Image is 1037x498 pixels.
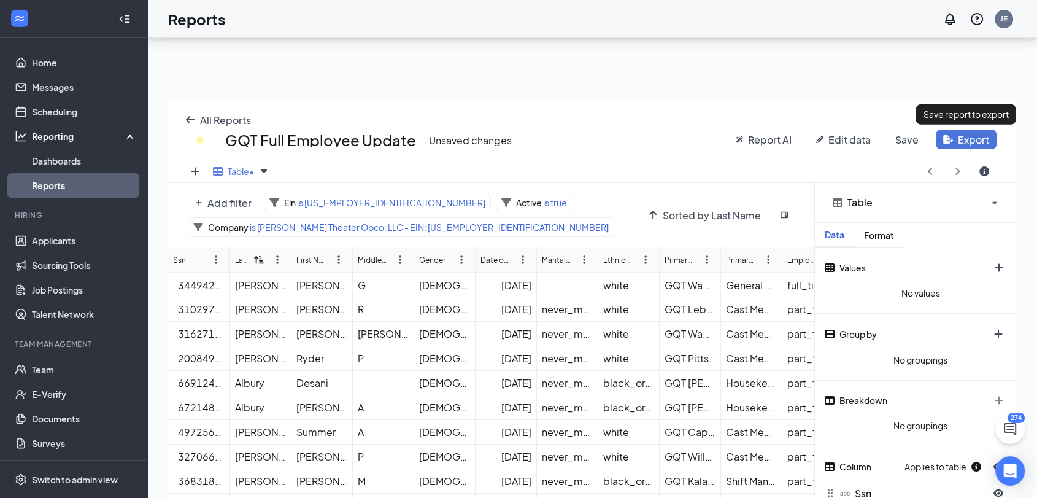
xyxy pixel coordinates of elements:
div: Marital Status [542,254,571,266]
div: Primary Job Title [726,254,755,266]
svg: Notifications [943,12,957,26]
div: JE [1000,14,1008,24]
div: 344942874 [178,279,225,292]
button: ellipsis-vertical icon [265,250,290,270]
div: Cast Member [726,352,777,365]
span: Company [208,222,249,233]
button: arrow-left icon [178,110,258,130]
span: Table • [228,166,254,177]
span: Report AI [748,133,792,146]
div: [PERSON_NAME] [235,303,286,316]
span: Applies to table [904,457,986,477]
button: ellipsis-vertical icon [449,250,474,270]
a: Surveys [32,431,137,456]
svg: Collapse [118,13,131,25]
div: white [603,327,654,340]
span: is [PERSON_NAME] Theater Opco, LLC - EIN: [US_EMPLOYER_IDENTIFICATION_NUMBER] [249,222,609,233]
div: part_time [787,475,838,488]
div: Ryder [296,352,347,365]
button: pencil icon [809,130,878,149]
span: is true [542,197,567,208]
div: [PERSON_NAME] [235,327,286,340]
div: never_married [542,303,593,316]
div: Housekeeper [726,401,777,414]
div: never_married [542,401,593,414]
div: white [603,279,654,292]
div: GQT Lebanon 7 [665,303,715,316]
div: [PERSON_NAME] [235,450,286,463]
div: [PERSON_NAME] [296,279,347,292]
div: GQT Willow Knolls 14 [665,450,715,463]
span: is [US_EMPLOYER_IDENTIFICATION_NUMBER] [296,197,485,208]
div: 497256070 [178,426,225,438]
svg: ChatActive [1003,422,1017,437]
div: [PERSON_NAME] [296,450,347,463]
span: Values [839,262,866,273]
div: black_or_african_american [603,376,654,389]
span: Ein [284,197,296,208]
div: Views [168,160,1016,183]
div: Cast Member [726,303,777,316]
div: Table• [210,160,274,183]
span: No values [820,282,1021,303]
div: [PERSON_NAME] [296,327,347,340]
div: Housekeeper [726,376,777,389]
button: plus icon [986,324,1011,344]
div: [DEMOGRAPHIC_DATA] [419,426,470,438]
button: circle-info icon [972,161,997,181]
div: GQT [PERSON_NAME][GEOGRAPHIC_DATA] 16 [665,401,715,414]
button: eye-open icon [986,457,1011,477]
div: part_time [787,327,838,340]
div: [DEMOGRAPHIC_DATA] [419,303,470,316]
div: full_time [787,279,838,292]
div: GQT [PERSON_NAME][GEOGRAPHIC_DATA] 16 [665,376,715,389]
div: [DEMOGRAPHIC_DATA] [419,376,470,389]
div: Employee Type [787,254,816,266]
div: Cast Member [726,450,777,463]
div: [PERSON_NAME] [235,352,286,365]
div: Albury [235,401,286,414]
div: Albury [235,376,286,389]
span: Table [847,198,986,208]
div: [PERSON_NAME] [296,475,347,488]
div: GQT Wabash Landing 9 [665,279,715,292]
div: [PERSON_NAME] [296,303,347,316]
button: plus icon [987,391,1011,410]
div: General Manager [726,279,777,292]
svg: Analysis [15,130,27,142]
div: A [358,426,409,438]
div: 200849008 [178,352,225,365]
span: Export [958,133,989,146]
div: Ethnicity [603,254,632,266]
div: [DEMOGRAPHIC_DATA] [419,352,470,365]
div: 327066666 [178,450,225,463]
button: ellipsis-vertical icon [511,250,535,270]
div: [DATE] [480,303,531,316]
button: Data [815,223,854,247]
span: Edit data [828,133,871,146]
div: [PERSON_NAME] [296,401,347,414]
div: A [358,401,409,414]
div: [PERSON_NAME] [235,475,286,488]
button: sidebar-flip icon [773,205,795,225]
div: [DATE] [480,401,531,414]
a: Talent Network [32,302,137,327]
div: [DATE] [480,450,531,463]
button: wand icon [728,130,799,149]
span: Save [895,133,919,146]
div: part_time [787,352,838,365]
button: angle-right icon [945,161,970,181]
div: Save report to export [916,104,1016,125]
a: Messages [32,75,137,99]
a: Documents [32,407,137,431]
button: Format [854,223,904,247]
div: Shift Manager [726,475,777,488]
button: ellipsis-vertical icon [572,250,596,270]
a: Sourcing Tools [32,253,137,278]
div: Primary Workplace Name [665,254,693,266]
button: angle-left icon [918,161,943,181]
div: Middle Name [358,254,387,266]
button: undefined icon [888,130,926,149]
div: part_time [787,401,838,414]
div: GQT Kalamazoo 10 [665,475,715,488]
